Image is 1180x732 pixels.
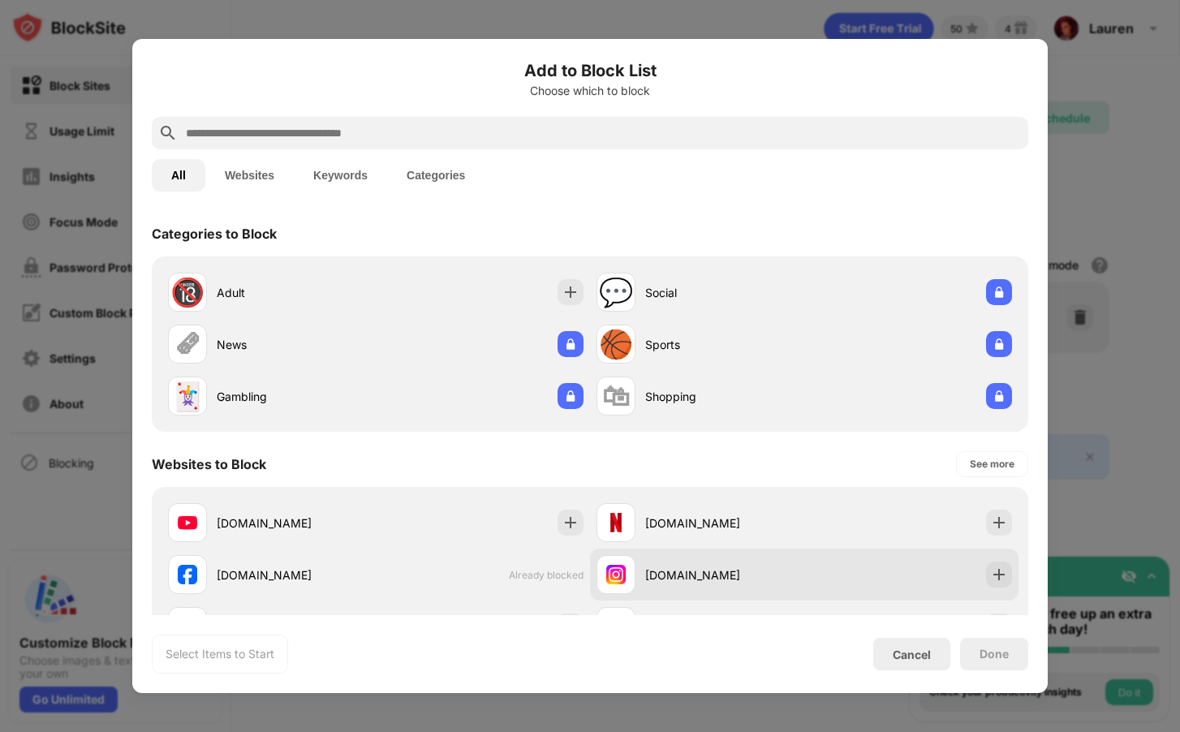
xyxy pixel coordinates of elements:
[606,565,626,584] img: favicons
[158,123,178,143] img: search.svg
[294,159,387,192] button: Keywords
[170,380,205,413] div: 🃏
[606,513,626,532] img: favicons
[387,159,484,192] button: Categories
[152,58,1028,83] h6: Add to Block List
[645,388,804,405] div: Shopping
[970,456,1014,472] div: See more
[645,515,804,532] div: [DOMAIN_NAME]
[217,566,376,583] div: [DOMAIN_NAME]
[152,159,205,192] button: All
[217,515,376,532] div: [DOMAIN_NAME]
[174,328,201,361] div: 🗞
[217,336,376,353] div: News
[217,388,376,405] div: Gambling
[509,569,584,581] span: Already blocked
[645,284,804,301] div: Social
[205,159,294,192] button: Websites
[645,336,804,353] div: Sports
[645,566,804,583] div: [DOMAIN_NAME]
[152,456,266,472] div: Websites to Block
[980,648,1009,661] div: Done
[152,84,1028,97] div: Choose which to block
[599,276,633,309] div: 💬
[602,380,630,413] div: 🛍
[152,226,277,242] div: Categories to Block
[166,646,274,662] div: Select Items to Start
[217,284,376,301] div: Adult
[893,648,931,661] div: Cancel
[178,513,197,532] img: favicons
[170,276,205,309] div: 🔞
[599,328,633,361] div: 🏀
[178,565,197,584] img: favicons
